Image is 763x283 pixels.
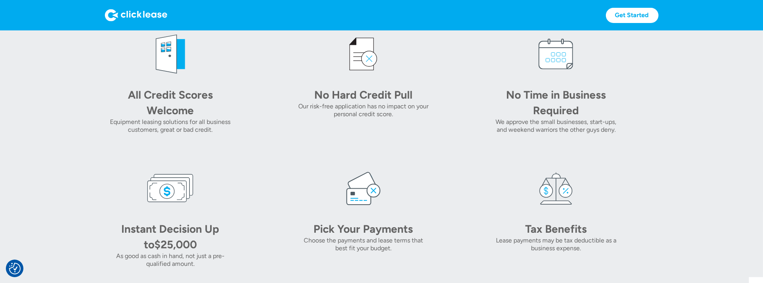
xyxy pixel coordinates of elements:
div: All Credit Scores Welcome [116,87,225,118]
div: No Time in Business Required [501,87,611,118]
img: card icon [340,165,387,212]
div: Lease payments may be tax deductible as a business expense. [490,237,622,252]
div: Pick Your Payments [309,221,418,237]
img: Logo [105,9,167,21]
a: Get Started [606,8,659,23]
img: welcome icon [147,31,194,78]
img: money icon [147,165,194,212]
img: Revisit consent button [9,263,21,274]
div: Choose the payments and lease terms that best fit your budget. [297,237,429,252]
div: We approve the small businesses, start-ups, and weekend warriors the other guys deny. [490,118,622,134]
div: Tax Benefits [501,221,611,237]
img: credit icon [340,31,387,78]
div: Equipment leasing solutions for all business customers, great or bad credit. [105,118,236,134]
div: As good as cash in hand, not just a pre-qualified amount. [105,252,236,268]
div: Instant Decision Up to [122,222,220,251]
button: Consent Preferences [9,263,21,274]
div: Our risk-free application has no impact on your personal credit score. [297,103,429,118]
div: No Hard Credit Pull [309,87,418,103]
div: $25,000 [154,238,197,251]
img: calendar icon [533,31,579,78]
img: tax icon [533,165,579,212]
